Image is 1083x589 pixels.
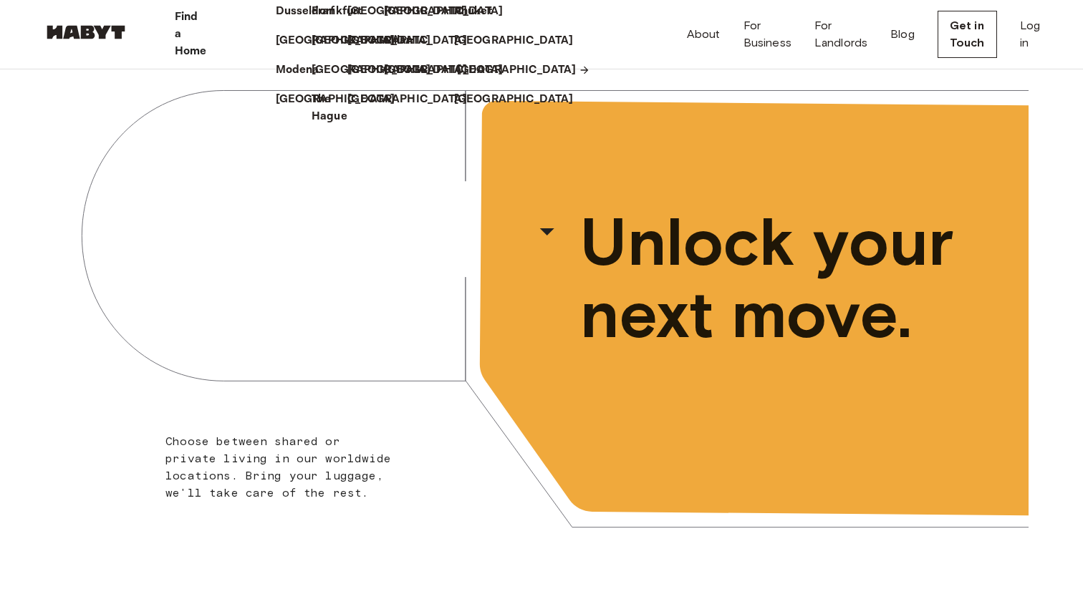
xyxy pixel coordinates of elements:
[312,3,376,20] a: Frankfurt
[743,17,791,52] a: For Business
[814,17,867,52] a: For Landlords
[43,25,129,39] img: Habyt
[454,3,506,20] a: Phuket
[276,32,395,49] p: [GEOGRAPHIC_DATA]
[384,32,413,49] p: Milan
[457,62,577,79] p: [GEOGRAPHIC_DATA]
[454,32,588,49] a: [GEOGRAPHIC_DATA]
[312,91,347,125] p: The Hague
[347,62,481,79] a: [GEOGRAPHIC_DATA]
[312,91,362,125] a: The Hague
[347,62,467,79] p: [GEOGRAPHIC_DATA]
[890,26,915,43] a: Blog
[312,32,431,49] p: [GEOGRAPHIC_DATA]
[347,91,467,108] p: [GEOGRAPHIC_DATA]
[454,3,492,20] p: Phuket
[1020,17,1040,52] a: Log in
[276,91,395,108] p: [GEOGRAPHIC_DATA]
[312,3,362,20] p: Frankfurt
[312,62,431,79] p: [GEOGRAPHIC_DATA]
[347,32,481,49] a: [GEOGRAPHIC_DATA]
[276,62,334,79] a: Modena
[347,3,467,20] p: [GEOGRAPHIC_DATA]
[165,434,391,500] span: Choose between shared or private living in our worldwide locations. Bring your luggage, we'll tak...
[384,3,504,20] p: [GEOGRAPHIC_DATA]
[276,3,335,20] p: Dusseldorf
[384,62,518,79] a: [GEOGRAPHIC_DATA]
[580,206,970,351] span: Unlock your next move.
[384,3,518,20] a: [GEOGRAPHIC_DATA]
[384,32,428,49] a: Milan
[276,91,410,108] a: [GEOGRAPHIC_DATA]
[384,62,504,79] p: [GEOGRAPHIC_DATA]
[276,62,319,79] p: Modena
[276,32,410,49] a: [GEOGRAPHIC_DATA]
[312,32,446,49] a: [GEOGRAPHIC_DATA]
[457,62,591,79] a: [GEOGRAPHIC_DATA]
[687,26,721,43] a: About
[347,32,467,49] p: [GEOGRAPHIC_DATA]
[347,3,481,20] a: [GEOGRAPHIC_DATA]
[347,91,481,108] a: [GEOGRAPHIC_DATA]
[276,3,350,20] a: Dusseldorf
[938,11,997,58] a: Get in Touch
[175,9,207,60] p: Find a Home
[454,32,574,49] p: [GEOGRAPHIC_DATA]
[454,91,574,108] p: [GEOGRAPHIC_DATA]
[312,62,446,79] a: [GEOGRAPHIC_DATA]
[454,91,588,108] a: [GEOGRAPHIC_DATA]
